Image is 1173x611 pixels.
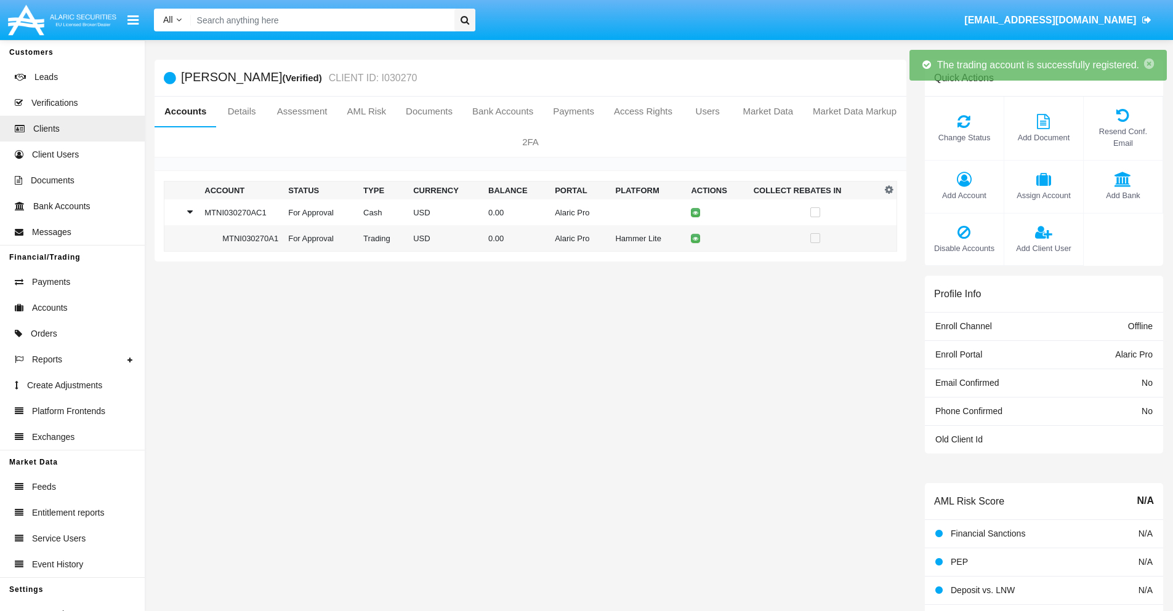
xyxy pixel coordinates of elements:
[1115,349,1153,359] span: Alaric Pro
[931,242,998,254] span: Disable Accounts
[32,532,86,545] span: Service Users
[267,97,337,126] a: Assessment
[604,97,682,126] a: Access Rights
[610,225,686,252] td: Hammer Lite
[154,14,191,26] a: All
[483,199,550,225] td: 0.00
[200,225,283,252] td: MTNI030270A1
[31,327,57,340] span: Orders
[550,199,610,225] td: Alaric Pro
[483,182,550,200] th: Balance
[31,97,78,110] span: Verifications
[396,97,462,126] a: Documents
[931,132,998,143] span: Change Status
[32,405,105,418] span: Platform Frontends
[32,148,79,161] span: Client Users
[283,182,358,200] th: Status
[32,276,70,289] span: Payments
[358,199,408,225] td: Cash
[32,226,71,239] span: Messages
[1010,242,1077,254] span: Add Client User
[686,182,748,200] th: Actions
[682,97,733,126] a: Users
[32,431,75,444] span: Exchanges
[200,199,283,225] td: MTNI030270AC1
[951,557,968,567] span: PEP
[216,97,267,126] a: Details
[181,71,417,85] h5: [PERSON_NAME]
[483,225,550,252] td: 0.00
[337,97,396,126] a: AML Risk
[326,73,417,83] small: CLIENT ID: I030270
[1139,529,1153,538] span: N/A
[1128,321,1153,331] span: Offline
[408,225,483,252] td: USD
[31,174,75,187] span: Documents
[1139,585,1153,595] span: N/A
[1139,557,1153,567] span: N/A
[749,182,882,200] th: Collect Rebates In
[610,182,686,200] th: Platform
[951,529,1025,538] span: Financial Sanctions
[934,288,981,300] h6: Profile Info
[358,225,408,252] td: Trading
[408,182,483,200] th: Currency
[803,97,906,126] a: Market Data Markup
[937,60,1139,70] span: The trading account is successfully registered.
[1142,378,1153,388] span: No
[934,495,1004,507] h6: AML Risk Score
[283,225,358,252] td: For Approval
[200,182,283,200] th: Account
[163,15,173,25] span: All
[959,3,1158,38] a: [EMAIL_ADDRESS][DOMAIN_NAME]
[951,585,1015,595] span: Deposit vs. LNW
[462,97,543,126] a: Bank Accounts
[935,321,992,331] span: Enroll Channel
[964,15,1136,25] span: [EMAIL_ADDRESS][DOMAIN_NAME]
[32,506,105,519] span: Entitlement reports
[550,182,610,200] th: Portal
[6,2,118,38] img: Logo image
[935,349,982,359] span: Enroll Portal
[32,558,83,571] span: Event History
[32,302,68,314] span: Accounts
[282,71,325,85] div: (Verified)
[32,353,62,366] span: Reports
[33,122,60,135] span: Clients
[550,225,610,252] td: Alaric Pro
[543,97,604,126] a: Payments
[283,199,358,225] td: For Approval
[1142,406,1153,416] span: No
[155,127,906,157] a: 2FA
[935,378,999,388] span: Email Confirmed
[408,199,483,225] td: USD
[1137,493,1154,508] span: N/A
[1010,190,1077,201] span: Assign Account
[191,9,450,31] input: Search
[155,97,216,126] a: Accounts
[358,182,408,200] th: Type
[1090,126,1156,149] span: Resend Conf. Email
[1090,190,1156,201] span: Add Bank
[931,190,998,201] span: Add Account
[733,97,803,126] a: Market Data
[32,481,56,493] span: Feeds
[27,379,102,392] span: Create Adjustments
[935,434,983,444] span: Old Client Id
[935,406,1002,416] span: Phone Confirmed
[1010,132,1077,143] span: Add Document
[34,71,58,84] span: Leads
[33,200,91,213] span: Bank Accounts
